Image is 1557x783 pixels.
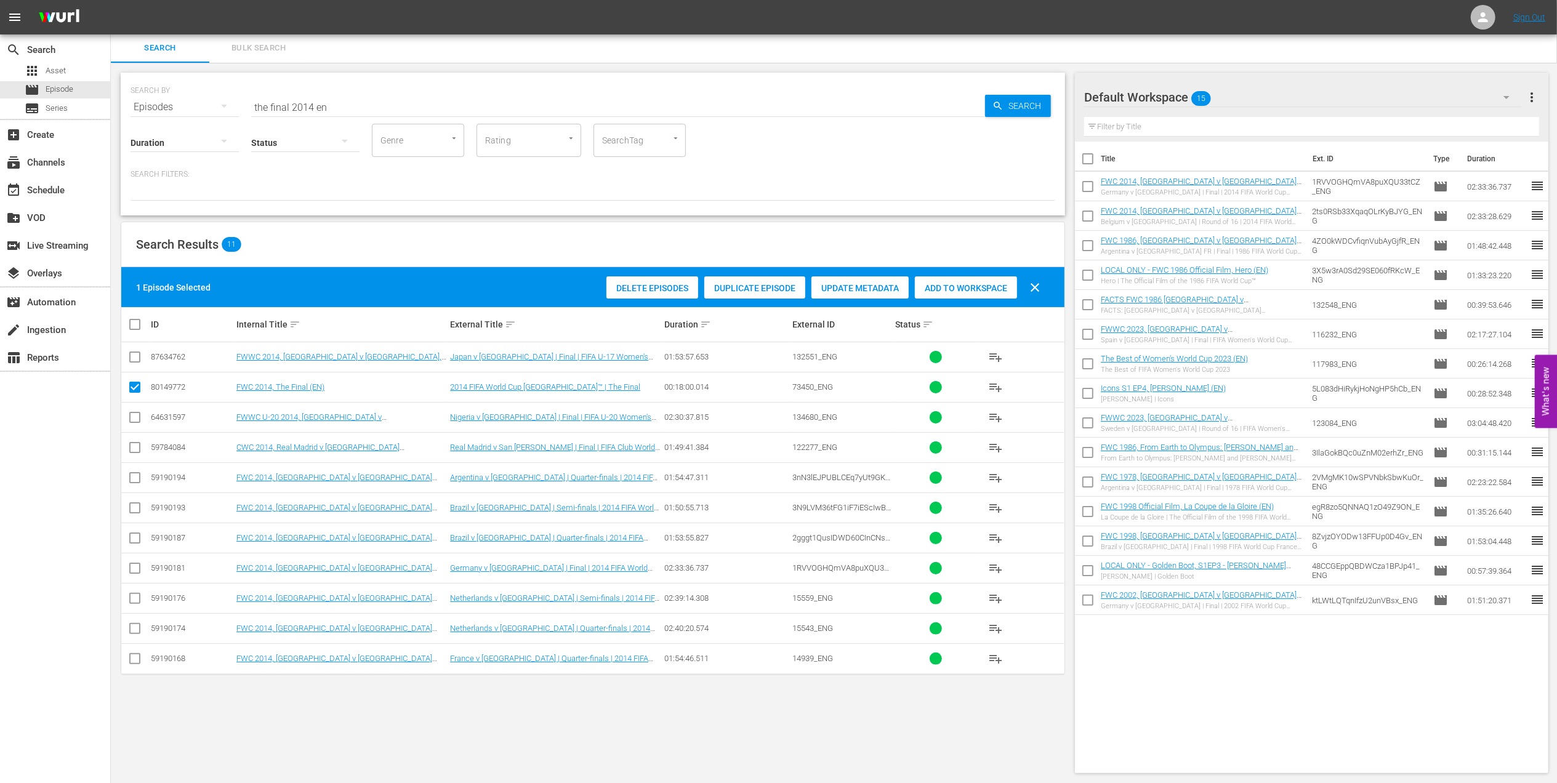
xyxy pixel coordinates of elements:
[289,319,300,330] span: sort
[988,440,1003,455] span: playlist_add
[236,382,324,391] a: FWC 2014, The Final (EN)
[236,412,387,431] a: FWWC U-20 2014, [GEOGRAPHIC_DATA] v [GEOGRAPHIC_DATA] (EN)
[136,281,211,294] div: 1 Episode Selected
[792,624,833,633] span: 15543_ENG
[1433,445,1448,460] span: Episode
[1101,413,1233,432] a: FWWC 2023, [GEOGRAPHIC_DATA] v [GEOGRAPHIC_DATA] (EN)
[811,283,909,293] span: Update Metadata
[606,276,698,299] button: Delete Episodes
[1462,201,1530,231] td: 02:33:28.629
[1307,172,1429,201] td: 1RVVOGHQmVA8puXQU33tCZ_ENG
[6,211,21,225] span: VOD
[151,473,233,482] div: 59190194
[1460,142,1534,176] th: Duration
[1530,474,1545,489] span: reorder
[1101,484,1302,492] div: Argentina v [GEOGRAPHIC_DATA] | Final | 1978 FIFA World Cup [GEOGRAPHIC_DATA]™ | Full Match Replay
[1530,385,1545,400] span: reorder
[1101,307,1302,315] div: FACTS: [GEOGRAPHIC_DATA] v [GEOGRAPHIC_DATA] [GEOGRAPHIC_DATA] | [GEOGRAPHIC_DATA] 86
[1433,297,1448,312] span: Episode
[1530,208,1545,223] span: reorder
[1524,82,1539,112] button: more_vert
[1101,443,1298,461] a: FWC 1986, From Earth to Olympus: [PERSON_NAME] and [PERSON_NAME] World Champions (EN)
[118,41,202,55] span: Search
[151,412,233,422] div: 64631597
[1101,425,1302,433] div: Sweden v [GEOGRAPHIC_DATA] | Round of 16 | FIFA Women's World Cup [GEOGRAPHIC_DATA] & [GEOGRAPHIC...
[236,533,437,552] a: FWC 2014, [GEOGRAPHIC_DATA] v [GEOGRAPHIC_DATA] (EN)
[7,10,22,25] span: menu
[1530,356,1545,371] span: reorder
[664,593,789,603] div: 02:39:14.308
[1307,319,1429,349] td: 116232_ENG
[6,127,21,142] span: Create
[981,523,1010,553] button: playlist_add
[792,593,833,603] span: 15559_ENG
[1535,355,1557,428] button: Open Feedback Widget
[1530,179,1545,193] span: reorder
[1101,561,1291,579] a: LOCAL ONLY - Golden Boot, S1EP3 - [PERSON_NAME] (EN)
[1084,80,1521,114] div: Default Workspace
[664,412,789,422] div: 02:30:37.815
[1101,572,1302,580] div: [PERSON_NAME] | Golden Boot
[1433,593,1448,608] span: Episode
[1307,379,1429,408] td: 5L083dHiRykjHoNgHP5hCb_ENG
[236,624,437,642] a: FWC 2014, [GEOGRAPHIC_DATA] v [GEOGRAPHIC_DATA] (EN)
[1433,268,1448,283] span: Episode
[1513,12,1545,22] a: Sign Out
[1530,444,1545,459] span: reorder
[1101,513,1302,521] div: La Coupe de la Gloire | The Official Film of the 1998 FIFA World Cup™
[1530,563,1545,577] span: reorder
[1426,142,1460,176] th: Type
[1307,290,1429,319] td: 132548_ENG
[792,412,837,422] span: 134680_ENG
[565,132,577,144] button: Open
[6,238,21,253] span: Live Streaming
[895,317,977,332] div: Status
[131,169,1055,180] p: Search Filters:
[217,41,300,55] span: Bulk Search
[1101,265,1268,275] a: LOCAL ONLY - FWC 1986 Official Film, Hero (EN)
[988,350,1003,364] span: playlist_add
[1305,142,1426,176] th: Ext. ID
[1191,86,1211,111] span: 15
[1462,379,1530,408] td: 00:28:52.348
[151,443,233,452] div: 59784084
[1307,556,1429,585] td: 48CCGEppQBDWCza1BPJp41_ENG
[1101,366,1248,374] div: The Best of FIFA Women's World Cup 2023
[1462,585,1530,615] td: 01:51:20.371
[1101,295,1249,313] a: FACTS FWC 1986 [GEOGRAPHIC_DATA] v [GEOGRAPHIC_DATA] FR (EN)
[236,443,404,461] a: CWC 2014, Real Madrid v [GEOGRAPHIC_DATA][PERSON_NAME] (EN)
[1101,531,1302,550] a: FWC 1998, [GEOGRAPHIC_DATA] v [GEOGRAPHIC_DATA] (EN)
[1433,416,1448,430] span: Episode
[236,654,437,672] a: FWC 2014, [GEOGRAPHIC_DATA] v [GEOGRAPHIC_DATA] (EN)
[1307,231,1429,260] td: 4ZO0kWDCvfiqnVubAyGjfR_ENG
[792,352,837,361] span: 132551_ENG
[1462,260,1530,290] td: 01:33:23.220
[1101,383,1226,393] a: Icons S1 EP4, [PERSON_NAME] (EN)
[236,503,437,521] a: FWC 2014, [GEOGRAPHIC_DATA] v [GEOGRAPHIC_DATA] (EN)
[6,155,21,170] span: Channels
[664,654,789,663] div: 01:54:46.511
[1462,408,1530,438] td: 03:04:48.420
[1101,206,1302,225] a: FWC 2014, [GEOGRAPHIC_DATA] v [GEOGRAPHIC_DATA] (EN)
[981,584,1010,613] button: playlist_add
[922,319,933,330] span: sort
[1101,177,1302,195] a: FWC 2014, [GEOGRAPHIC_DATA] v [GEOGRAPHIC_DATA] (EN)
[1462,526,1530,556] td: 01:53:04.448
[222,237,241,252] span: 11
[151,624,233,633] div: 59190174
[236,593,437,612] a: FWC 2014, [GEOGRAPHIC_DATA] v [GEOGRAPHIC_DATA] (EN)
[450,443,660,461] a: Real Madrid v San [PERSON_NAME] | Final | FIFA Club World Cup [GEOGRAPHIC_DATA] 2014™ | Full Matc...
[6,42,21,57] span: Search
[981,342,1010,372] button: playlist_add
[792,654,833,663] span: 14939_ENG
[1462,467,1530,497] td: 02:23:22.584
[1462,497,1530,526] td: 01:35:26.640
[1462,172,1530,201] td: 02:33:36.737
[985,95,1051,117] button: Search
[448,132,460,144] button: Open
[1101,336,1302,344] div: Spain v [GEOGRAPHIC_DATA] | Final | FIFA Women's World Cup Australia & [GEOGRAPHIC_DATA] 2023™ | ...
[1433,356,1448,371] span: Episode
[1101,543,1302,551] div: Brazil v [GEOGRAPHIC_DATA] | Final | 1998 FIFA World Cup France™ | Full Match Replay
[811,276,909,299] button: Update Metadata
[6,350,21,365] span: Reports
